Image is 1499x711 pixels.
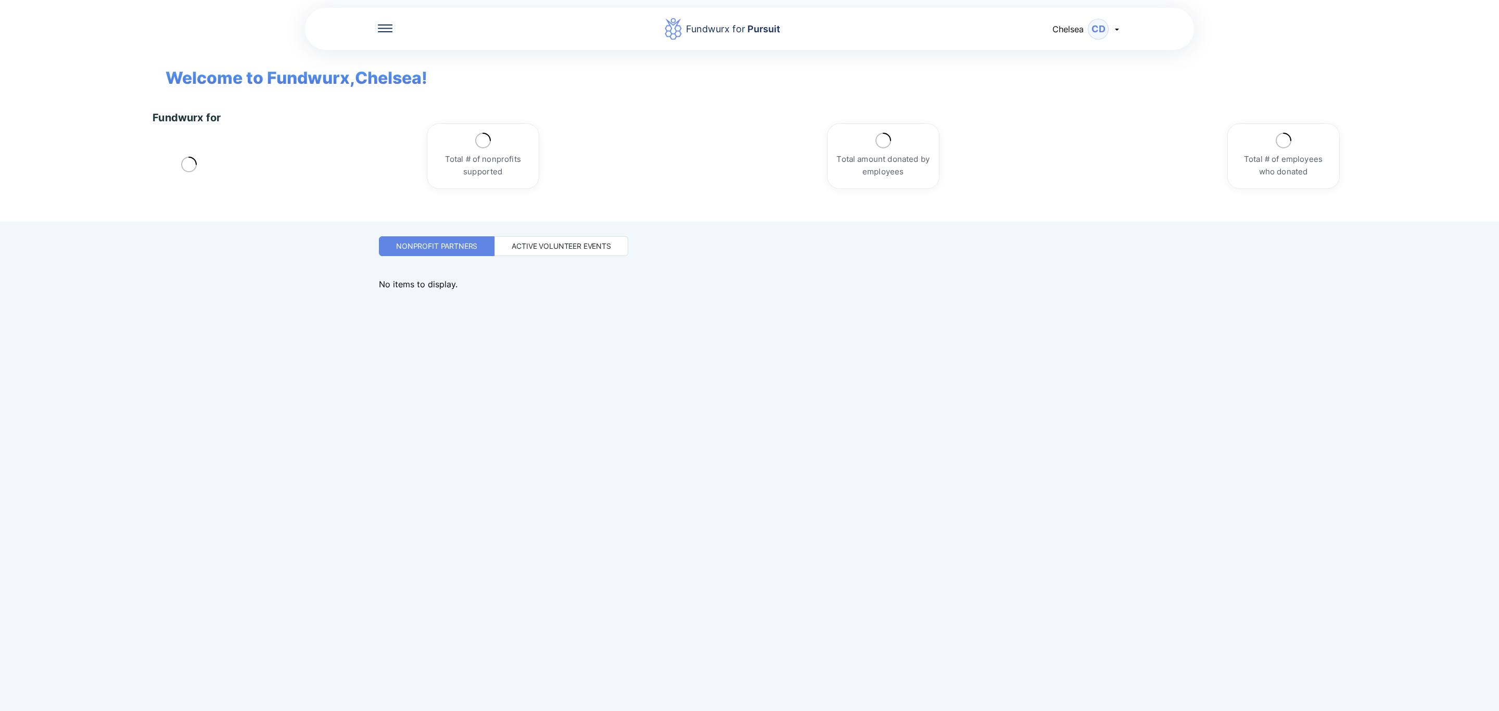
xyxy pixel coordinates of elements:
[153,111,221,124] div: Fundwurx for
[436,153,530,178] div: Total # of nonprofits supported
[1088,19,1109,40] div: CD
[396,241,477,251] div: Nonprofit Partners
[150,50,427,91] span: Welcome to Fundwurx, Chelsea !
[1052,24,1084,34] span: Chelsea
[686,22,780,36] div: Fundwurx for
[1236,153,1331,178] div: Total # of employees who donated
[836,153,931,178] div: Total amount donated by employees
[379,279,1120,289] p: No items to display.
[512,241,611,251] div: Active Volunteer Events
[745,23,780,34] span: Pursuit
